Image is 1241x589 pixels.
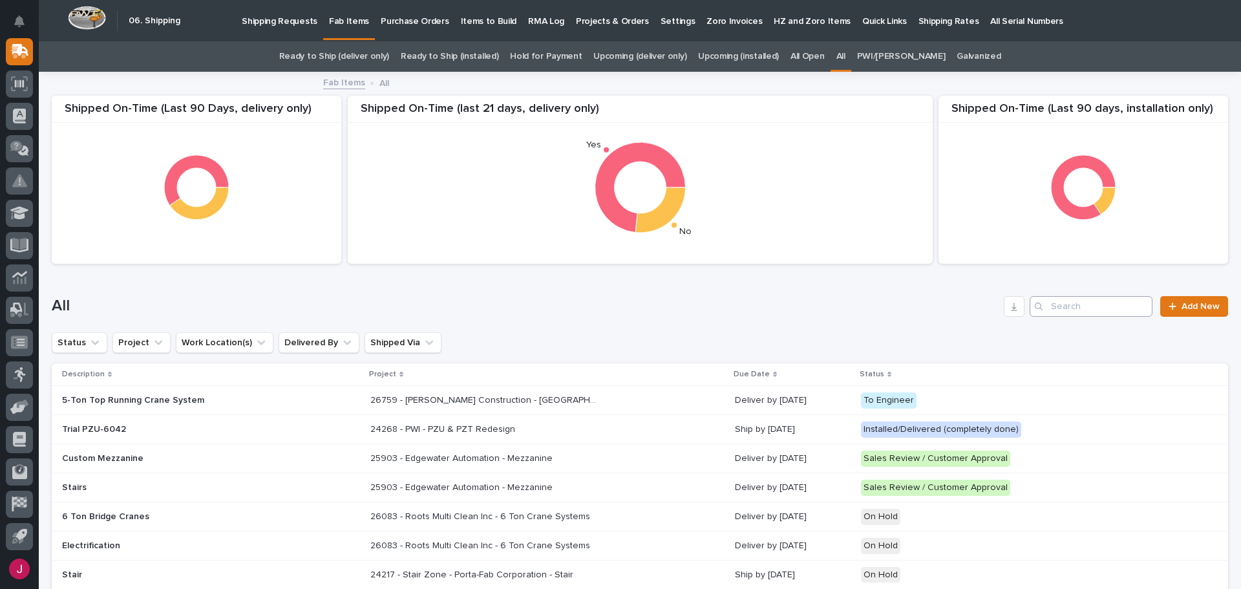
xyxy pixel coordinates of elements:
p: Deliver by [DATE] [735,453,851,464]
a: Add New [1160,296,1228,317]
a: Upcoming (installed) [698,41,779,72]
div: On Hold [861,509,900,525]
div: Shipped On-Time (last 21 days, delivery only) [348,102,933,123]
a: All [836,41,845,72]
h1: All [52,297,999,316]
button: Shipped Via [365,332,441,353]
p: 25903 - Edgewater Automation - Mezzanine [370,451,555,464]
p: 26759 - Robinson Construction - Warsaw Public Works Street Department 5T Bridge Crane [370,392,599,406]
p: All [379,75,389,89]
button: Project [112,332,171,353]
p: 6 Ton Bridge Cranes [62,511,288,522]
p: Stair [62,570,288,581]
p: Electrification [62,541,288,552]
a: Upcoming (deliver only) [593,41,686,72]
input: Search [1030,296,1152,317]
a: Galvanized [957,41,1001,72]
p: Trial PZU-6042 [62,424,288,435]
a: PWI/[PERSON_NAME] [857,41,946,72]
a: Ready to Ship (deliver only) [279,41,389,72]
button: Work Location(s) [176,332,273,353]
p: Deliver by [DATE] [735,541,851,552]
p: Status [860,367,884,381]
p: Description [62,367,105,381]
tr: Electrification26083 - Roots Multi Clean Inc - 6 Ton Crane Systems26083 - Roots Multi Clean Inc -... [52,531,1228,561]
a: All Open [790,41,825,72]
p: Deliver by [DATE] [735,395,851,406]
h2: 06. Shipping [129,16,180,27]
p: Deliver by [DATE] [735,482,851,493]
text: No [679,227,692,236]
div: On Hold [861,567,900,583]
button: Status [52,332,107,353]
tr: 6 Ton Bridge Cranes26083 - Roots Multi Clean Inc - 6 Ton Crane Systems26083 - Roots Multi Clean I... [52,502,1228,531]
p: Deliver by [DATE] [735,511,851,522]
p: Custom Mezzanine [62,453,288,464]
p: 24217 - Stair Zone - Porta-Fab Corporation - Stair [370,567,576,581]
div: Sales Review / Customer Approval [861,480,1010,496]
p: Due Date [734,367,770,381]
p: 26083 - Roots Multi Clean Inc - 6 Ton Crane Systems [370,509,593,522]
tr: 5-Ton Top Running Crane System26759 - [PERSON_NAME] Construction - [GEOGRAPHIC_DATA] Department 5... [52,386,1228,415]
button: Delivered By [279,332,359,353]
button: Notifications [6,8,33,35]
p: 24268 - PWI - PZU & PZT Redesign [370,422,518,435]
p: Project [369,367,396,381]
div: Shipped On-Time (Last 90 Days, delivery only) [52,102,341,123]
tr: Custom Mezzanine25903 - Edgewater Automation - Mezzanine25903 - Edgewater Automation - Mezzanine ... [52,444,1228,473]
p: Ship by [DATE] [735,424,851,435]
p: Stairs [62,482,288,493]
a: Hold for Payment [510,41,582,72]
tr: Trial PZU-604224268 - PWI - PZU & PZT Redesign24268 - PWI - PZU & PZT Redesign Ship by [DATE]Inst... [52,415,1228,444]
div: Notifications [16,16,33,36]
span: Add New [1182,302,1220,311]
img: Workspace Logo [68,6,106,30]
div: Sales Review / Customer Approval [861,451,1010,467]
a: Ready to Ship (installed) [401,41,498,72]
text: Yes [586,141,601,150]
div: Shipped On-Time (Last 90 days, installation only) [939,102,1228,123]
p: Ship by [DATE] [735,570,851,581]
p: 25903 - Edgewater Automation - Mezzanine [370,480,555,493]
a: Fab Items [323,74,365,89]
tr: Stairs25903 - Edgewater Automation - Mezzanine25903 - Edgewater Automation - Mezzanine Deliver by... [52,473,1228,502]
button: users-avatar [6,555,33,583]
p: 5-Ton Top Running Crane System [62,395,288,406]
div: Installed/Delivered (completely done) [861,422,1021,438]
div: To Engineer [861,392,917,409]
p: 26083 - Roots Multi Clean Inc - 6 Ton Crane Systems [370,538,593,552]
div: On Hold [861,538,900,554]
